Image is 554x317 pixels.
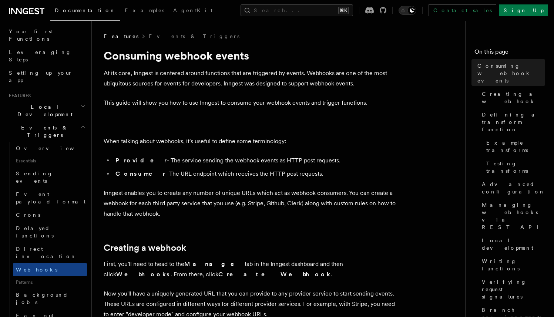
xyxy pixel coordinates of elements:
a: Sign Up [499,4,548,16]
button: Search...⌘K [241,4,353,16]
a: Writing functions [479,254,545,275]
a: Crons [13,208,87,222]
a: Advanced configuration [479,178,545,198]
a: Overview [13,142,87,155]
span: Features [6,93,31,99]
span: Your first Functions [9,28,53,42]
p: Inngest enables you to create any number of unique URLs which act as webhook consumers. You can c... [104,188,400,219]
span: Direct invocation [16,246,77,259]
span: Testing transforms [486,160,545,175]
a: Event payload format [13,188,87,208]
a: Setting up your app [6,66,87,87]
li: - The URL endpoint which receives the HTTP post requests. [113,169,400,179]
strong: Webhooks [116,271,171,278]
a: Events & Triggers [149,33,239,40]
span: Essentials [13,155,87,167]
a: Consuming webhook events [474,59,545,87]
a: Creating a webhook [479,87,545,108]
span: Consuming webhook events [477,62,545,84]
span: Event payload format [16,191,85,205]
p: When talking about webhooks, it's useful to define some terminology: [104,136,400,146]
span: Leveraging Steps [9,49,71,63]
h1: Consuming webhook events [104,49,400,62]
a: Verifying request signatures [479,275,545,303]
span: Events & Triggers [6,124,81,139]
strong: Consumer [115,170,165,177]
p: First, you'll need to head to the tab in the Inngest dashboard and then click . From there, click . [104,259,400,280]
a: Contact sales [429,4,496,16]
span: Setting up your app [9,70,73,83]
span: Sending events [16,171,53,184]
span: Documentation [55,7,116,13]
a: Examples [120,2,169,20]
span: Writing functions [482,257,545,272]
a: Sending events [13,167,87,188]
a: Leveraging Steps [6,45,87,66]
span: Local Development [6,103,81,118]
strong: Provider [115,157,167,164]
span: Verifying request signatures [482,278,545,300]
a: Example transforms [483,136,545,157]
a: Direct invocation [13,242,87,263]
a: Defining a transform function [479,108,545,136]
span: Defining a transform function [482,111,545,133]
a: Webhooks [13,263,87,276]
span: Managing webhooks via REST API [482,201,545,231]
a: AgentKit [169,2,217,20]
span: Delayed functions [16,225,54,239]
span: Local development [482,237,545,252]
span: Advanced configuration [482,181,545,195]
span: AgentKit [173,7,212,13]
a: Testing transforms [483,157,545,178]
strong: Create Webhook [218,271,331,278]
h4: On this page [474,47,545,59]
a: Local development [479,234,545,254]
strong: Manage [184,260,245,267]
span: Creating a webhook [482,90,545,105]
p: This guide will show you how to use Inngest to consume your webhook events and trigger functions. [104,98,400,108]
a: Documentation [50,2,120,21]
span: Webhooks [16,267,57,273]
span: Patterns [13,276,87,288]
li: - The service sending the webhook events as HTTP post requests. [113,155,400,166]
span: Overview [16,145,92,151]
a: Managing webhooks via REST API [479,198,545,234]
span: Examples [125,7,164,13]
p: At its core, Inngest is centered around functions that are triggered by events. Webhooks are one ... [104,68,400,89]
a: Your first Functions [6,25,87,45]
span: Background jobs [16,292,68,305]
a: Delayed functions [13,222,87,242]
kbd: ⌘K [338,7,349,14]
span: Example transforms [486,139,545,154]
a: Creating a webhook [104,243,186,253]
a: Background jobs [13,288,87,309]
span: Crons [16,212,40,218]
span: Features [104,33,138,40]
button: Local Development [6,100,87,121]
button: Toggle dark mode [399,6,416,15]
button: Events & Triggers [6,121,87,142]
